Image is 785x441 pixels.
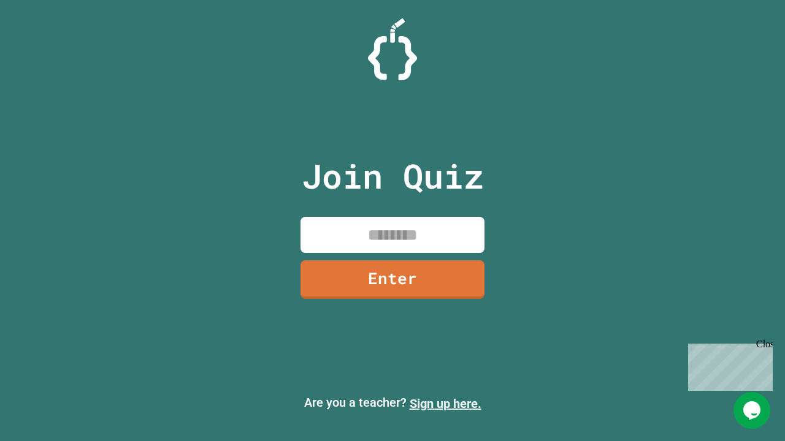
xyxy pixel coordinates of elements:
[301,260,484,299] a: Enter
[302,151,484,202] p: Join Quiz
[683,339,773,391] iframe: chat widget
[5,5,85,78] div: Chat with us now!Close
[10,393,775,413] p: Are you a teacher?
[410,396,481,411] a: Sign up here.
[368,18,417,80] img: Logo.svg
[733,392,773,429] iframe: chat widget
